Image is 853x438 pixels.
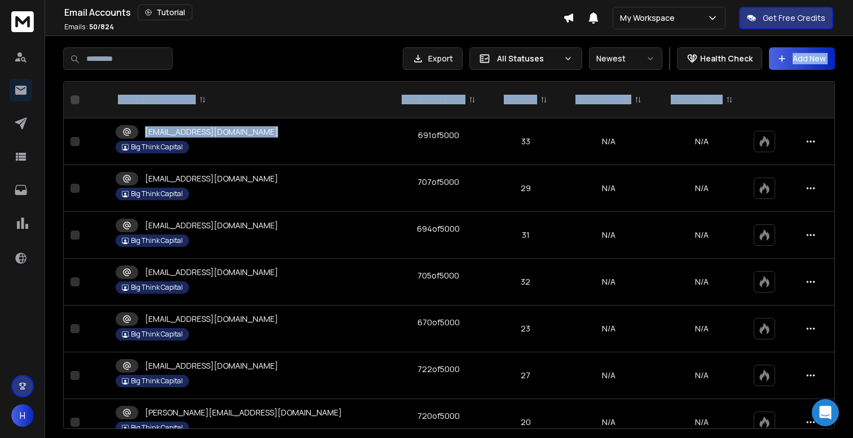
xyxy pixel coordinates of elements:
[64,23,114,32] p: Emails :
[504,95,536,104] p: BOUNCES
[145,126,278,138] p: [EMAIL_ADDRESS][DOMAIN_NAME]
[11,404,34,427] button: H
[64,5,563,20] div: Email Accounts
[145,220,278,231] p: [EMAIL_ADDRESS][DOMAIN_NAME]
[498,136,554,147] p: 33
[700,53,753,64] p: Health Check
[769,47,835,70] button: Add New
[663,276,740,287] p: N/A
[498,276,554,287] p: 32
[145,267,278,278] p: [EMAIL_ADDRESS][DOMAIN_NAME]
[417,223,460,235] div: 694 of 5000
[498,323,554,334] p: 23
[575,95,630,104] p: WARMUP EMAILS
[418,130,459,141] div: 691 of 5000
[498,417,554,428] p: 20
[131,143,183,152] p: Big Think Capital
[417,270,459,281] div: 705 of 5000
[131,330,183,339] p: Big Think Capital
[145,407,342,418] p: [PERSON_NAME][EMAIL_ADDRESS][DOMAIN_NAME]
[118,95,206,104] div: EMAIL ACCOUNT NAME
[131,423,183,432] p: Big Think Capital
[403,47,463,70] button: Export
[663,417,740,428] p: N/A
[417,410,460,422] div: 720 of 5000
[663,370,740,381] p: N/A
[677,47,762,70] button: Health Check
[498,370,554,381] p: 27
[497,53,559,64] p: All Statuses
[663,229,740,241] p: N/A
[663,136,740,147] p: N/A
[145,360,278,371] p: [EMAIL_ADDRESS][DOMAIN_NAME]
[402,95,464,104] p: DAILY EMAILS SENT
[131,377,183,386] p: Big Think Capital
[561,212,656,259] td: N/A
[663,323,740,334] p: N/A
[561,306,656,352] td: N/A
[498,183,554,194] p: 29
[131,283,183,292] p: Big Think Capital
[131,189,183,198] p: Big Think Capital
[417,317,460,328] div: 670 of 5000
[138,5,192,20] button: Tutorial
[763,12,825,24] p: Get Free Credits
[739,7,833,29] button: Get Free Credits
[145,313,278,325] p: [EMAIL_ADDRESS][DOMAIN_NAME]
[561,165,656,212] td: N/A
[561,259,656,306] td: N/A
[663,183,740,194] p: N/A
[498,229,554,241] p: 31
[417,364,460,375] div: 722 of 5000
[561,352,656,399] td: N/A
[812,399,839,426] div: Open Intercom Messenger
[589,47,662,70] button: Newest
[417,176,459,188] div: 707 of 5000
[89,22,114,32] span: 50 / 824
[145,173,278,184] p: [EMAIL_ADDRESS][DOMAIN_NAME]
[561,118,656,165] td: N/A
[671,95,722,104] p: HEALTH SCORE
[131,236,183,245] p: Big Think Capital
[620,12,679,24] p: My Workspace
